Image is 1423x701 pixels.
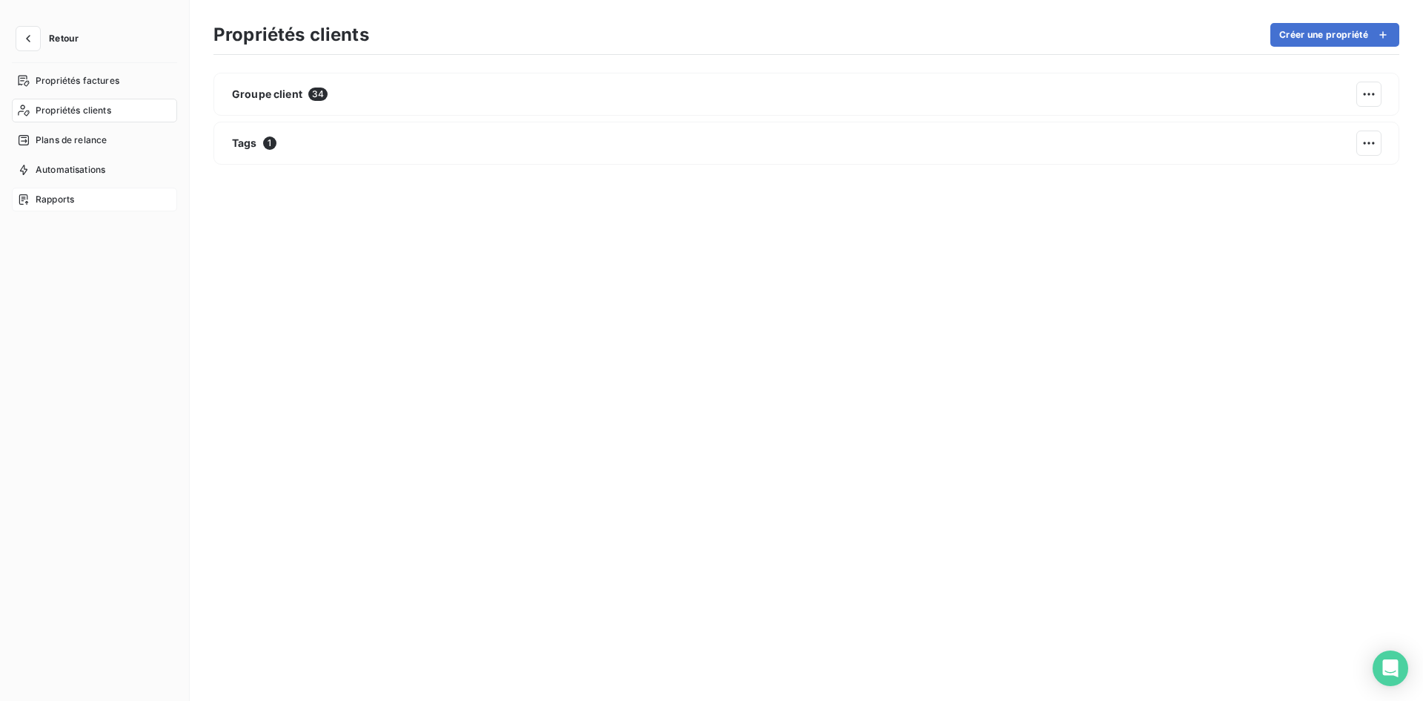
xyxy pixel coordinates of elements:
span: Rapports [36,193,74,206]
span: 1 [263,136,276,150]
a: Automatisations [12,158,177,182]
button: Retour [12,27,90,50]
button: Créer une propriété [1270,23,1399,47]
a: Rapports [12,188,177,211]
div: Open Intercom Messenger [1373,651,1408,686]
span: Propriétés clients [36,104,111,117]
span: 34 [308,88,328,101]
span: Automatisations [36,163,105,177]
span: Groupe client [232,87,302,102]
span: Propriétés factures [36,74,119,88]
span: Retour [49,34,79,43]
h3: Propriétés clients [213,22,369,48]
a: Plans de relance [12,128,177,152]
a: Propriétés factures [12,69,177,93]
span: Tags [232,136,257,151]
a: Propriétés clients [12,99,177,122]
span: Plans de relance [36,134,107,147]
